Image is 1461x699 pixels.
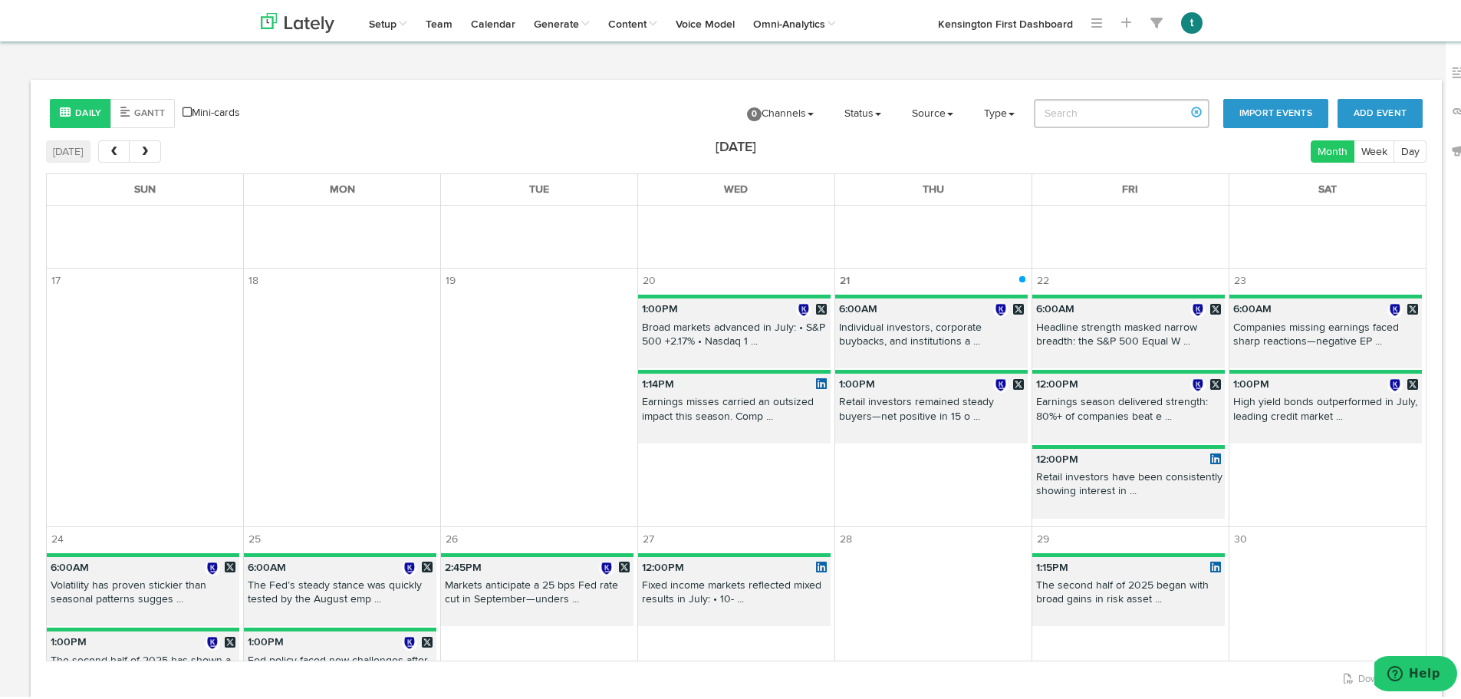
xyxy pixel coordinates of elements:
[244,524,265,549] span: 25
[835,318,1028,351] p: Individual investors, corporate buybacks, and institutions a ...
[1036,376,1078,387] b: 12:00PM
[402,632,417,648] img: FzrPk_sM_normal.jpg
[402,558,417,573] img: FzrPk_sM_normal.jpg
[1032,318,1225,351] p: Headline strength masked narrow breadth: the S&P 500 Equal W ...
[47,524,68,549] span: 24
[244,651,436,684] p: Fed policy faced new challenges after August’s jobs report, ...
[1354,137,1394,160] button: Week
[839,301,877,312] b: 6:00AM
[248,559,286,570] b: 6:00AM
[796,299,811,315] img: FzrPk_sM_normal.jpg
[1374,653,1457,691] iframe: Opens a widget where you can find more information
[205,558,220,573] img: FzrPk_sM_normal.jpg
[835,392,1028,426] p: Retail investors remained steady buyers—net positive in 15 o ...
[248,634,284,645] b: 1:00PM
[134,181,156,192] span: Sun
[110,96,175,125] button: Gantt
[1036,559,1068,570] b: 1:15PM
[1394,137,1426,160] button: Day
[642,376,674,387] b: 1:14PM
[835,524,857,549] span: 28
[1190,299,1206,315] img: FzrPk_sM_normal.jpg
[244,265,263,290] span: 18
[47,651,239,684] p: The second half of 2025 has shown a positive trend in equity ...
[1036,301,1074,312] b: 6:00AM
[638,318,831,351] p: Broad markets advanced in July: • S&P 500 +2.17% • Nasdaq 1 ...
[441,265,460,290] span: 19
[47,575,239,609] p: Volatility has proven stickier than seasonal patterns sugges ...
[98,137,130,160] button: prev
[923,181,944,192] span: Thu
[638,265,660,290] span: 20
[1122,181,1138,192] span: Fri
[1387,299,1403,315] img: FzrPk_sM_normal.jpg
[183,102,240,117] a: Mini-cards
[1229,265,1251,290] span: 23
[244,575,436,609] p: The Fed’s steady stance was quickly tested by the August emp ...
[993,374,1009,390] img: FzrPk_sM_normal.jpg
[330,181,355,192] span: Mon
[642,301,678,312] b: 1:00PM
[900,91,965,130] a: Source
[1229,524,1252,549] span: 30
[1032,392,1225,426] p: Earnings season delivered strength: 80%+ of companies beat e ...
[839,376,875,387] b: 1:00PM
[638,575,831,609] p: Fixed income markets reflected mixed results in July: • 10- ...
[638,392,831,426] p: Earnings misses carried an outsized impact this season. Comp ...
[1344,671,1423,681] a: Download PDF
[835,265,854,290] span: 21
[1318,181,1337,192] span: Sat
[1032,467,1225,501] p: Retail investors have been consistently showing interest in ...
[261,10,334,30] img: logo_lately_bg_light.svg
[51,559,89,570] b: 6:00AM
[735,91,825,130] a: 0Channels
[1233,376,1269,387] b: 1:00PM
[47,265,65,290] span: 17
[747,104,762,118] span: 0
[1387,374,1403,390] img: FzrPk_sM_normal.jpg
[205,632,220,648] img: FzrPk_sM_normal.jpg
[445,559,482,570] b: 2:45PM
[1229,392,1422,426] p: High yield bonds outperformed in July, leading credit market ...
[1032,265,1054,290] span: 22
[638,524,659,549] span: 27
[1181,9,1203,31] button: t
[1338,96,1423,125] button: Add Event
[1233,301,1272,312] b: 6:00AM
[972,91,1026,130] a: Type
[1229,318,1422,351] p: Companies missing earnings faced sharp reactions—negative EP ...
[724,181,748,192] span: Wed
[1311,137,1355,160] button: Month
[1032,524,1054,549] span: 29
[441,575,633,609] p: Markets anticipate a 25 bps Fed rate cut in September—unders ...
[129,137,160,160] button: next
[716,137,756,153] h2: [DATE]
[46,137,90,160] button: [DATE]
[833,91,893,130] a: Status
[441,524,462,549] span: 26
[50,96,175,125] div: Style
[51,634,87,645] b: 1:00PM
[1036,451,1078,462] b: 12:00PM
[1223,96,1328,125] button: Import Events
[1190,374,1206,390] img: FzrPk_sM_normal.jpg
[993,299,1009,315] img: FzrPk_sM_normal.jpg
[642,559,684,570] b: 12:00PM
[1034,96,1209,125] input: Search
[529,181,549,192] span: Tue
[50,96,111,125] button: Daily
[1032,575,1225,609] p: The second half of 2025 began with broad gains in risk asset ...
[599,558,614,573] img: FzrPk_sM_normal.jpg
